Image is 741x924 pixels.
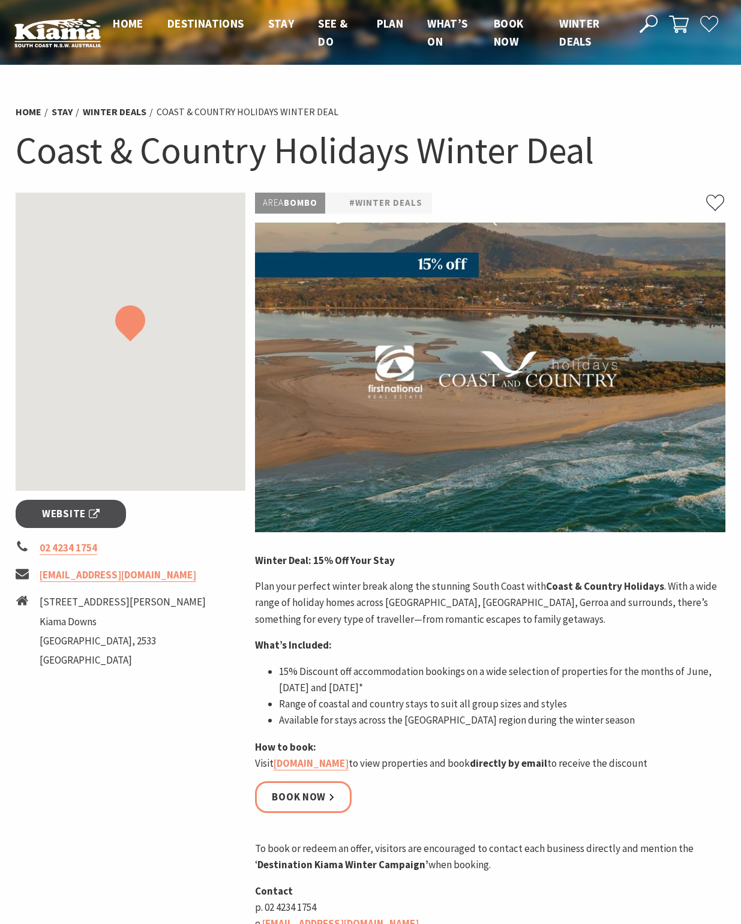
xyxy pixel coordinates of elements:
span: Destinations [167,16,244,31]
a: [DOMAIN_NAME] [274,757,349,770]
p: Available for stays across the [GEOGRAPHIC_DATA] region during the winter season [279,712,725,728]
strong: directly by email [470,757,547,770]
span: See & Do [318,16,347,49]
span: What’s On [427,16,467,49]
span: Winter Deals [559,16,599,49]
li: [GEOGRAPHIC_DATA], 2533 [40,633,206,649]
li: [GEOGRAPHIC_DATA] [40,652,206,668]
p: Range of coastal and country stays to suit all group sizes and styles [279,696,725,712]
nav: Main Menu [101,14,625,51]
a: 02 4234 1754 [40,541,97,555]
p: To book or redeem an offer, visitors are encouraged to contact each business directly and mention... [255,841,725,873]
p: Visit to view properties and book to receive the discount [255,739,725,772]
span: Book now [494,16,524,49]
span: Area [263,197,284,208]
a: [EMAIL_ADDRESS][DOMAIN_NAME] [40,568,196,582]
strong: Winter Deal: 15% Off Your Stay [255,554,395,567]
span: Stay [268,16,295,31]
li: [STREET_ADDRESS][PERSON_NAME] [40,594,206,610]
a: Stay [52,106,73,118]
a: Winter Deals [83,106,146,118]
p: 15% Discount off accommodation bookings on a wide selection of properties for the months of June,... [279,664,725,696]
strong: What’s Included: [255,638,332,652]
p: Bombo [255,193,325,214]
a: Book now [255,781,352,813]
a: #Winter Deals [349,196,422,211]
strong: How to book: [255,740,316,754]
a: Website [16,500,127,528]
img: Kiama Logo [14,18,101,48]
li: Kiama Downs [40,614,206,630]
span: Website [42,506,100,522]
h1: Coast & Country Holidays Winter Deal [16,126,726,175]
p: Plan your perfect winter break along the stunning South Coast with . With a wide range of holiday... [255,578,725,628]
strong: Destination Kiama Winter Campaign’ [257,858,428,871]
li: Coast & Country Holidays Winter Deal [157,104,338,120]
span: Home [113,16,143,31]
span: Plan [377,16,404,31]
a: Home [16,106,41,118]
strong: Coast & Country Holidays [546,580,664,593]
strong: Contact [255,884,293,898]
